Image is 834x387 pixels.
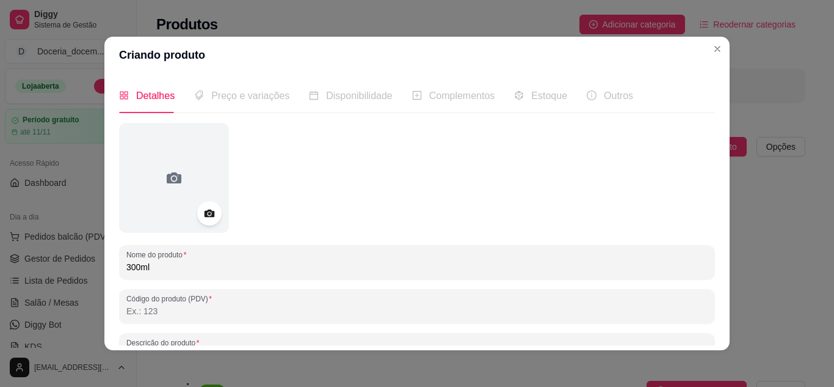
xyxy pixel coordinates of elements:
[587,90,596,100] span: info-circle
[309,90,319,100] span: calendar
[326,90,393,101] span: Disponibilidade
[126,337,203,348] label: Descrição do produto
[126,293,216,304] label: Código do produto (PDV)
[531,90,567,101] span: Estoque
[126,305,708,317] input: Código do produto (PDV)
[412,90,422,100] span: plus-square
[194,90,204,100] span: tags
[126,261,708,273] input: Nome do produto
[708,39,727,59] button: Close
[119,90,129,100] span: appstore
[136,90,175,101] span: Detalhes
[211,90,289,101] span: Preço e variações
[604,90,633,101] span: Outros
[126,249,190,260] label: Nome do produto
[514,90,524,100] span: code-sandbox
[104,37,730,73] header: Criando produto
[429,90,495,101] span: Complementos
